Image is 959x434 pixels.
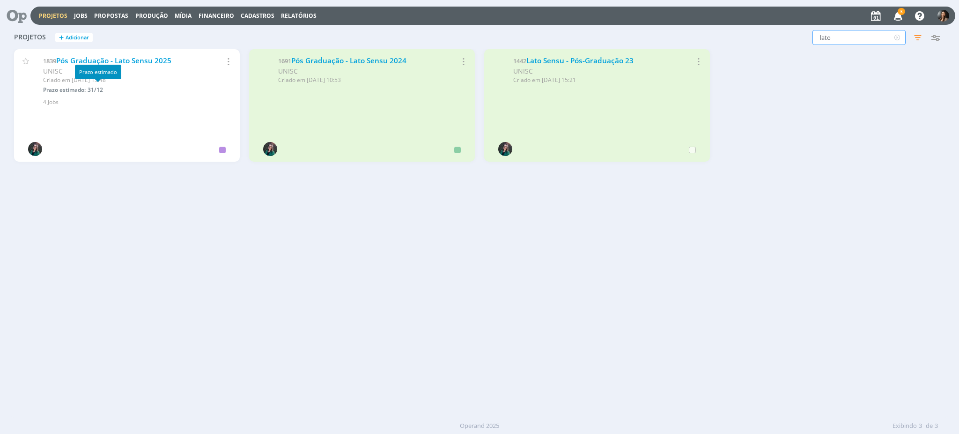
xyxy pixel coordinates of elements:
span: Prazo estimado: [43,86,86,94]
span: 31/12 [88,86,103,94]
div: - - - [9,170,949,180]
button: Projetos [36,12,70,20]
span: Exibindo [893,421,917,431]
a: Financeiro [199,12,234,20]
span: UNISC [43,67,63,75]
input: Busca [812,30,906,45]
span: UNISC [513,67,533,75]
span: Propostas [94,12,128,20]
span: 3 [935,421,938,431]
a: Projetos [39,12,67,20]
span: Cadastros [241,12,274,20]
span: 3 [898,8,905,15]
button: Cadastros [238,12,277,20]
span: 1691 [278,57,291,65]
span: 1442 [513,57,526,65]
button: 3 [888,7,907,24]
span: 3 [919,421,922,431]
div: Criado em [DATE] 15:21 [513,76,668,84]
a: Pós Graduação - Lato Sensu 2024 [291,56,406,66]
a: Produção [135,12,168,20]
img: R [28,142,42,156]
div: Criado em [DATE] 10:53 [278,76,433,84]
button: Propostas [91,12,131,20]
a: Relatórios [281,12,317,20]
button: Mídia [172,12,194,20]
span: 1839 [43,57,56,65]
span: Projetos [14,33,46,41]
button: Relatórios [278,12,319,20]
span: UNISC [278,67,298,75]
div: Prazo estimado [75,65,121,79]
button: +Adicionar [55,33,93,43]
a: Mídia [175,12,192,20]
button: Produção [133,12,171,20]
a: Pós Graduação - Lato Sensu 2025 [56,56,171,66]
a: Lato Sensu - Pós-Graduação 23 [526,56,634,66]
a: Jobs [74,12,88,20]
button: B [937,7,950,24]
img: B [937,10,949,22]
div: Criado em [DATE] 15:48 [43,76,198,84]
img: R [263,142,277,156]
span: de [926,421,933,431]
span: + [59,33,64,43]
img: R [498,142,512,156]
span: Adicionar [66,35,89,41]
button: Jobs [71,12,90,20]
div: 4 Jobs [43,98,229,106]
button: Financeiro [196,12,237,20]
